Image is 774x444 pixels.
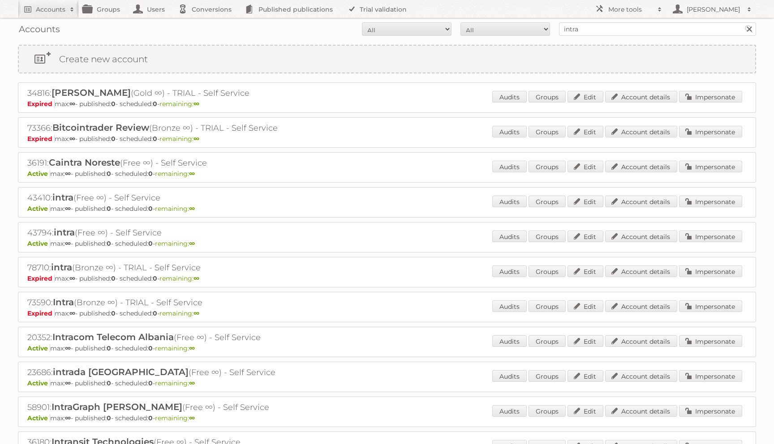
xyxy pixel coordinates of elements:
a: Audits [492,91,527,102]
a: Edit [568,300,603,312]
strong: 0 [153,309,157,317]
p: max: - published: - scheduled: - [27,170,747,178]
a: Groups [529,405,566,417]
a: Groups [529,300,566,312]
strong: ∞ [193,309,199,317]
a: Edit [568,196,603,207]
span: [PERSON_NAME] [52,87,131,98]
span: Expired [27,309,55,317]
span: remaining: [155,170,195,178]
span: Expired [27,135,55,143]
strong: 0 [111,135,116,143]
a: Audits [492,300,527,312]
strong: ∞ [65,170,71,178]
a: Account details [605,370,677,382]
a: Audits [492,126,527,137]
span: Expired [27,274,55,282]
a: Edit [568,231,603,242]
a: Impersonate [679,196,742,207]
a: Audits [492,161,527,172]
strong: ∞ [193,100,199,108]
span: Active [27,379,50,387]
a: Account details [605,300,677,312]
span: remaining: [159,135,199,143]
a: Impersonate [679,335,742,347]
p: max: - published: - scheduled: - [27,239,747,248]
strong: ∞ [65,239,71,248]
strong: 0 [107,239,111,248]
strong: 0 [107,344,111,352]
a: Edit [568,370,603,382]
h2: [PERSON_NAME] [684,5,743,14]
h2: 58901: (Free ∞) - Self Service [27,401,341,413]
strong: 0 [148,379,153,387]
h2: Accounts [36,5,65,14]
strong: ∞ [189,239,195,248]
h2: 34816: (Gold ∞) - TRIAL - Self Service [27,87,341,99]
strong: 0 [153,100,157,108]
h2: 43410: (Free ∞) - Self Service [27,192,341,204]
h2: 43794: (Free ∞) - Self Service [27,227,341,239]
span: remaining: [155,205,195,213]
h2: 78710: (Bronze ∞) - TRIAL - Self Service [27,262,341,273]
span: remaining: [155,379,195,387]
strong: ∞ [189,205,195,213]
a: Audits [492,231,527,242]
p: max: - published: - scheduled: - [27,205,747,213]
a: Groups [529,335,566,347]
span: intra [54,227,75,238]
strong: ∞ [189,170,195,178]
strong: ∞ [69,100,75,108]
a: Groups [529,161,566,172]
strong: 0 [148,170,153,178]
strong: ∞ [65,414,71,422]
a: Edit [568,161,603,172]
span: remaining: [155,344,195,352]
span: Active [27,414,50,422]
strong: 0 [153,135,157,143]
strong: 0 [107,414,111,422]
a: Audits [492,405,527,417]
a: Groups [529,126,566,137]
p: max: - published: - scheduled: - [27,379,747,387]
strong: ∞ [193,135,199,143]
strong: 0 [148,344,153,352]
a: Impersonate [679,126,742,137]
h2: 23686: (Free ∞) - Self Service [27,367,341,378]
p: max: - published: - scheduled: - [27,414,747,422]
span: intrada [GEOGRAPHIC_DATA] [53,367,189,377]
a: Groups [529,196,566,207]
span: Intracom Telecom Albania [52,332,174,342]
span: Active [27,344,50,352]
a: Account details [605,161,677,172]
span: Expired [27,100,55,108]
strong: 0 [148,239,153,248]
h2: 73366: (Bronze ∞) - TRIAL - Self Service [27,122,341,134]
strong: 0 [111,309,116,317]
a: Impersonate [679,161,742,172]
h2: 36191: (Free ∞) - Self Service [27,157,341,169]
a: Impersonate [679,265,742,277]
span: remaining: [159,274,199,282]
strong: ∞ [69,135,75,143]
p: max: - published: - scheduled: - [27,135,747,143]
strong: ∞ [69,274,75,282]
strong: ∞ [69,309,75,317]
h2: 73590: (Bronze ∞) - TRIAL - Self Service [27,297,341,308]
strong: ∞ [189,379,195,387]
a: Account details [605,265,677,277]
a: Account details [605,196,677,207]
strong: 0 [148,205,153,213]
a: Audits [492,196,527,207]
span: intra [51,262,72,273]
input: Search [742,22,756,36]
span: remaining: [155,239,195,248]
strong: 0 [153,274,157,282]
strong: ∞ [65,205,71,213]
a: Account details [605,405,677,417]
strong: 0 [111,100,116,108]
span: IntraGraph [PERSON_NAME] [52,401,182,412]
a: Audits [492,265,527,277]
span: remaining: [159,100,199,108]
strong: ∞ [189,414,195,422]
